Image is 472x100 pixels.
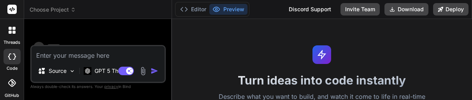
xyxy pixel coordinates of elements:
[4,39,20,46] label: threads
[284,3,336,16] div: Discord Support
[33,42,44,53] span: ‌
[30,6,76,14] span: Choose Project
[151,67,158,75] img: icon
[30,83,166,90] p: Always double-check its answers. Your in Bind
[49,67,67,75] p: Source
[177,4,209,15] button: Editor
[95,67,126,75] p: GPT 5 Thin..
[47,44,60,50] span: ‌
[84,67,91,74] img: GPT 5 Thinking High
[139,67,147,76] img: attachment
[104,84,118,89] span: privacy
[340,3,380,16] button: Invite Team
[69,68,75,74] img: Pick Models
[7,65,18,72] label: code
[177,73,467,87] h1: Turn ideas into code instantly
[433,3,468,16] button: Deploy
[5,92,19,99] label: GitHub
[384,3,428,16] button: Download
[209,4,247,15] button: Preview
